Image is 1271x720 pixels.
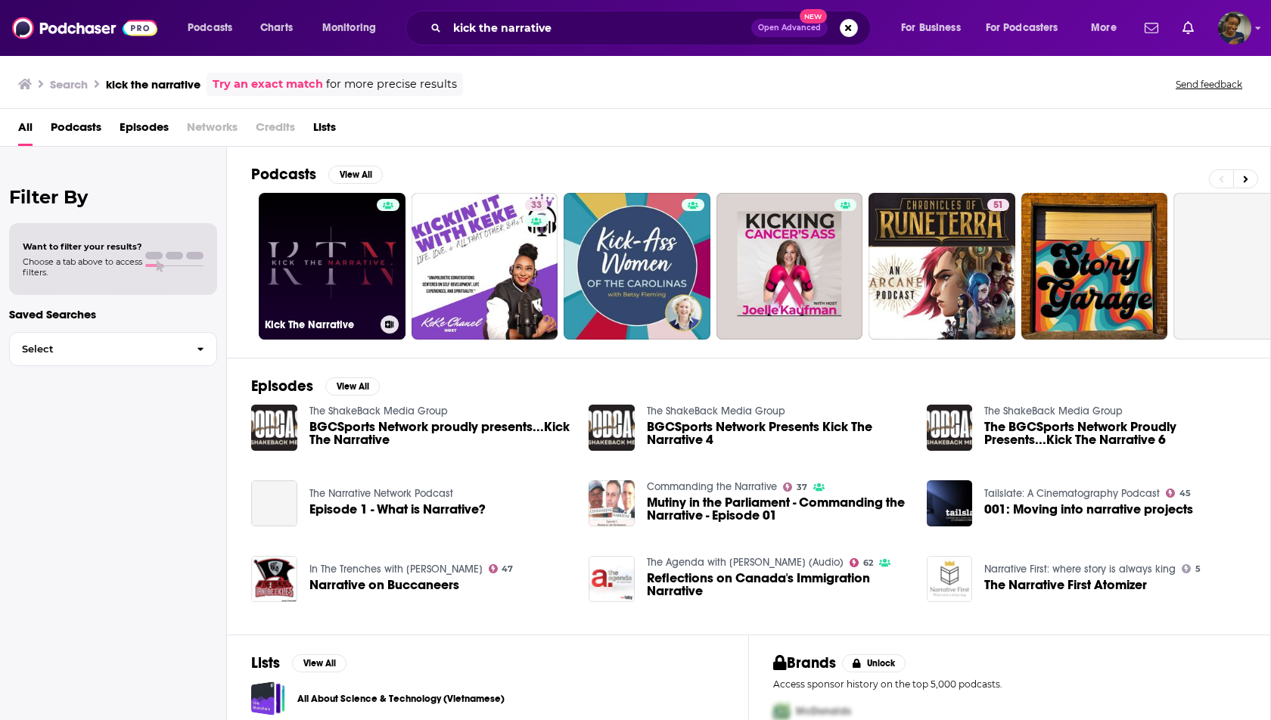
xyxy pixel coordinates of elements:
button: Send feedback [1171,78,1247,91]
h2: Podcasts [251,165,316,184]
a: The Narrative First Atomizer [984,579,1147,591]
a: Episode 1 - What is Narrative? [251,480,297,526]
span: Networks [187,115,238,146]
a: The ShakeBack Media Group [309,405,448,417]
a: Episode 1 - What is Narrative? [309,503,486,516]
span: Podcasts [188,17,232,39]
span: Select [10,344,185,354]
a: Lists [313,115,336,146]
a: 001: Moving into narrative projects [984,503,1193,516]
a: Narrative on Buccaneers [309,579,459,591]
button: Open AdvancedNew [751,19,828,37]
span: Logged in as sabrinajohnson [1218,11,1251,45]
a: 51 [869,193,1015,340]
img: The Narrative First Atomizer [927,556,973,602]
span: For Podcasters [986,17,1058,39]
button: open menu [1080,16,1136,40]
button: open menu [177,16,252,40]
a: 33 [525,199,548,211]
a: Commanding the Narrative [647,480,777,493]
h3: Kick The Narrative [265,318,374,331]
a: All [18,115,33,146]
img: BGCSports Network proudly presents...Kick The Narrative [251,405,297,451]
h2: Episodes [251,377,313,396]
a: Kick The Narrative [259,193,406,340]
a: Reflections on Canada's Immigration Narrative [647,572,909,597]
span: 33 [531,198,542,213]
span: 62 [863,560,873,566]
button: Select [9,332,217,366]
span: Want to filter your results? [23,241,142,252]
a: 37 [783,483,807,492]
img: 001: Moving into narrative projects [927,480,973,526]
span: New [800,9,827,23]
span: The BGCSports Network Proudly Presents...Kick The Narrative 6 [984,421,1246,446]
img: Reflections on Canada's Immigration Narrative [589,556,635,602]
span: Choose a tab above to access filters. [23,256,142,278]
p: Access sponsor history on the top 5,000 podcasts. [773,678,1246,690]
a: BGCSports Network Presents Kick The Narrative 4 [647,421,909,446]
a: BGCSports Network proudly presents...Kick The Narrative [309,421,571,446]
span: for more precise results [326,76,457,93]
span: 45 [1179,490,1191,497]
img: The BGCSports Network Proudly Presents...Kick The Narrative 6 [927,405,973,451]
span: More [1091,17,1117,39]
a: 47 [489,564,514,573]
button: View All [328,166,383,184]
a: Episodes [120,115,169,146]
button: open menu [890,16,980,40]
img: Podchaser - Follow, Share and Rate Podcasts [12,14,157,42]
a: The Narrative Network Podcast [309,487,453,500]
a: Charts [250,16,302,40]
a: Podcasts [51,115,101,146]
span: 47 [502,566,513,573]
span: 51 [993,198,1003,213]
a: In The Trenches with Ian Beckles [309,563,483,576]
a: 33 [412,193,558,340]
img: Narrative on Buccaneers [251,556,297,602]
a: PodcastsView All [251,165,383,184]
button: Show profile menu [1218,11,1251,45]
input: Search podcasts, credits, & more... [447,16,751,40]
p: Saved Searches [9,307,217,321]
div: Search podcasts, credits, & more... [420,11,885,45]
a: Mutiny in the Parliament - Commanding the Narrative - Episode 01 [647,496,909,522]
a: Show notifications dropdown [1139,15,1164,41]
span: Open Advanced [758,24,821,32]
span: Charts [260,17,293,39]
span: McDonalds [796,705,851,718]
img: BGCSports Network Presents Kick The Narrative 4 [589,405,635,451]
img: Mutiny in the Parliament - Commanding the Narrative - Episode 01 [589,480,635,526]
span: 37 [797,484,807,491]
h3: kick the narrative [106,77,200,92]
a: 62 [850,558,873,567]
a: Try an exact match [213,76,323,93]
button: View All [292,654,346,672]
a: EpisodesView All [251,377,380,396]
button: Unlock [842,654,906,672]
button: open menu [312,16,396,40]
a: 5 [1182,564,1201,573]
a: 51 [987,199,1009,211]
a: All About Science & Technology (Vietnamese) [251,681,285,715]
h2: Filter By [9,186,217,208]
